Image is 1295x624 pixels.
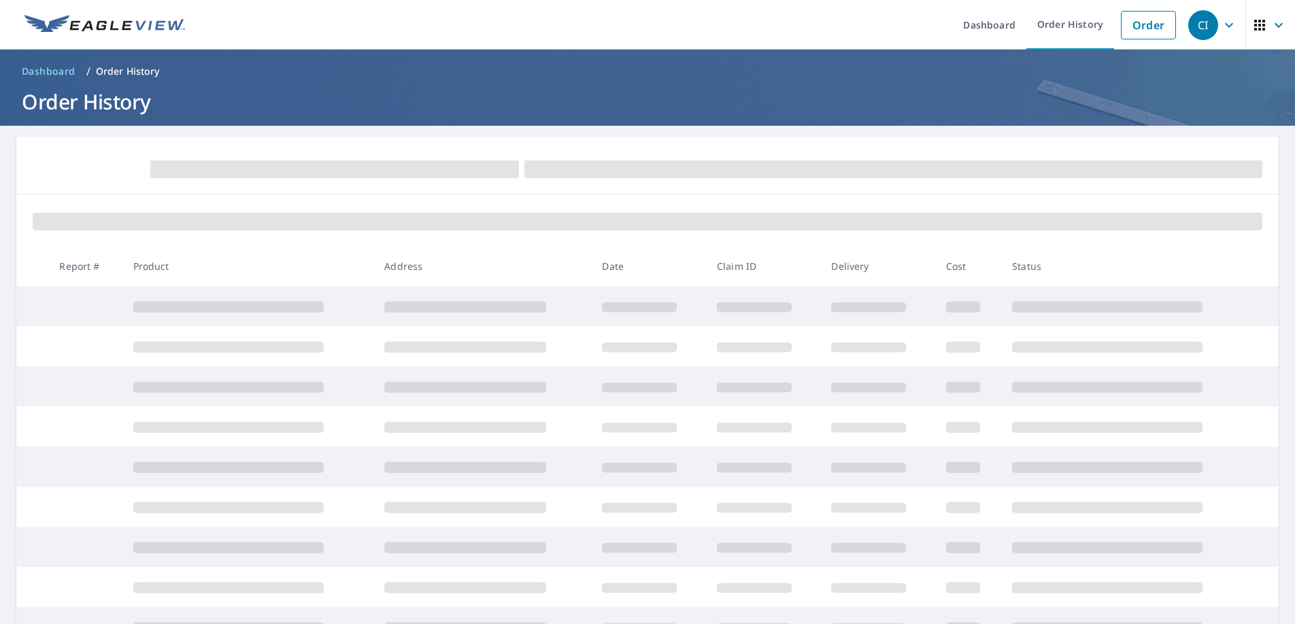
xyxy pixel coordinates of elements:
[24,15,185,35] img: EV Logo
[706,246,820,286] th: Claim ID
[591,246,705,286] th: Date
[1121,11,1176,39] a: Order
[820,246,935,286] th: Delivery
[22,65,75,78] span: Dashboard
[122,246,374,286] th: Product
[86,63,90,80] li: /
[1001,246,1253,286] th: Status
[1188,10,1218,40] div: CI
[48,246,122,286] th: Report #
[16,60,81,82] a: Dashboard
[16,60,1279,82] nav: breadcrumb
[935,246,1001,286] th: Cost
[16,88,1279,116] h1: Order History
[373,246,591,286] th: Address
[96,65,160,78] p: Order History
